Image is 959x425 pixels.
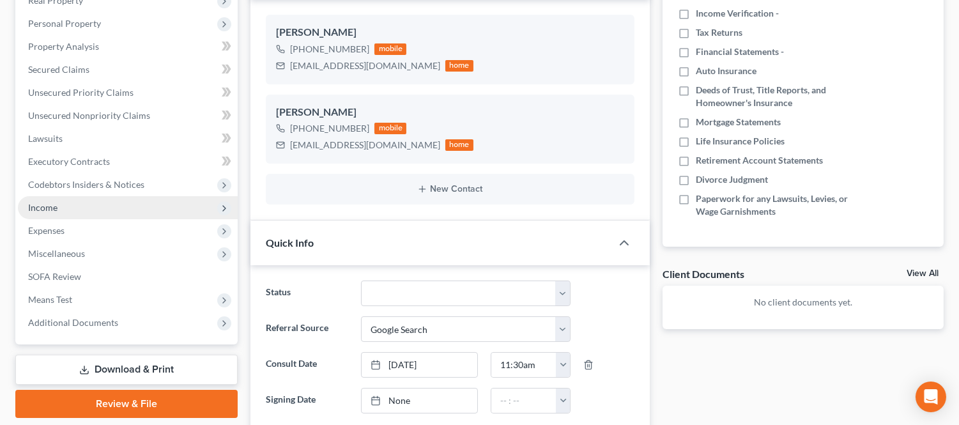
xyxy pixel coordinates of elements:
[15,390,238,418] a: Review & File
[18,150,238,173] a: Executory Contracts
[374,43,406,55] div: mobile
[28,179,144,190] span: Codebtors Insiders & Notices
[374,123,406,134] div: mobile
[276,105,624,120] div: [PERSON_NAME]
[696,7,779,20] span: Income Verification -
[28,294,72,305] span: Means Test
[276,25,624,40] div: [PERSON_NAME]
[28,41,99,52] span: Property Analysis
[696,135,785,148] span: Life Insurance Policies
[696,173,768,186] span: Divorce Judgment
[696,154,823,167] span: Retirement Account Statements
[259,316,355,342] label: Referral Source
[290,59,440,72] div: [EMAIL_ADDRESS][DOMAIN_NAME]
[18,104,238,127] a: Unsecured Nonpriority Claims
[18,127,238,150] a: Lawsuits
[259,388,355,413] label: Signing Date
[18,81,238,104] a: Unsecured Priority Claims
[491,353,556,377] input: -- : --
[28,18,101,29] span: Personal Property
[696,65,756,77] span: Auto Insurance
[696,84,863,109] span: Deeds of Trust, Title Reports, and Homeowner's Insurance
[15,355,238,385] a: Download & Print
[696,192,863,218] span: Paperwork for any Lawsuits, Levies, or Wage Garnishments
[445,139,473,151] div: home
[28,156,110,167] span: Executory Contracts
[290,122,369,135] div: [PHONE_NUMBER]
[28,225,65,236] span: Expenses
[445,60,473,72] div: home
[259,281,355,306] label: Status
[18,35,238,58] a: Property Analysis
[259,352,355,378] label: Consult Date
[290,139,440,151] div: [EMAIL_ADDRESS][DOMAIN_NAME]
[28,317,118,328] span: Additional Documents
[696,116,781,128] span: Mortgage Statements
[673,296,933,309] p: No client documents yet.
[28,133,63,144] span: Lawsuits
[28,248,85,259] span: Miscellaneous
[916,382,946,412] div: Open Intercom Messenger
[663,267,744,281] div: Client Documents
[28,87,134,98] span: Unsecured Priority Claims
[28,110,150,121] span: Unsecured Nonpriority Claims
[28,202,58,213] span: Income
[491,389,556,413] input: -- : --
[362,353,477,377] a: [DATE]
[276,184,624,194] button: New Contact
[18,58,238,81] a: Secured Claims
[290,43,369,56] div: [PHONE_NUMBER]
[696,45,784,58] span: Financial Statements -
[28,64,89,75] span: Secured Claims
[28,271,81,282] span: SOFA Review
[907,269,939,278] a: View All
[266,236,314,249] span: Quick Info
[696,26,742,39] span: Tax Returns
[362,389,477,413] a: None
[18,265,238,288] a: SOFA Review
